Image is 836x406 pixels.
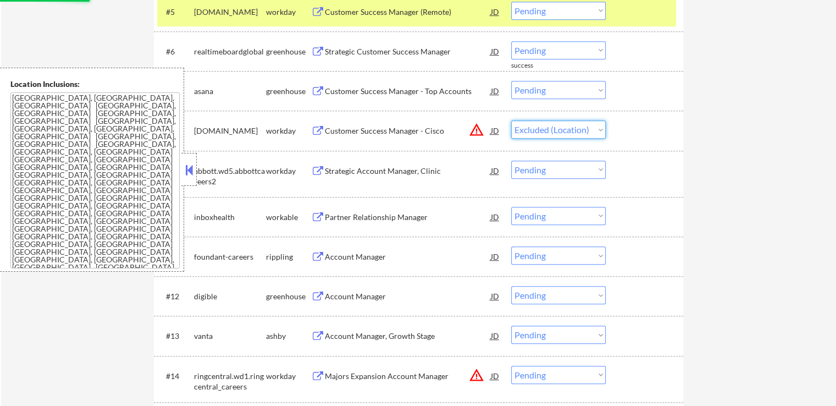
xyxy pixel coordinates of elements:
[325,166,491,177] div: Strategic Account Manager, Clinic
[266,46,311,57] div: greenhouse
[490,286,501,306] div: JD
[194,212,266,223] div: inboxhealth
[266,291,311,302] div: greenhouse
[490,246,501,266] div: JD
[490,120,501,140] div: JD
[325,86,491,97] div: Customer Success Manager - Top Accounts
[490,207,501,227] div: JD
[194,86,266,97] div: asana
[490,41,501,61] div: JD
[469,122,484,138] button: warning_amber
[325,291,491,302] div: Account Manager
[490,366,501,386] div: JD
[266,125,311,136] div: workday
[194,166,266,187] div: abbott.wd5.abbottcareers2
[266,7,311,18] div: workday
[490,161,501,180] div: JD
[194,371,266,392] div: ringcentral.wd1.ringcentral_careers
[194,331,266,342] div: vanta
[325,7,491,18] div: Customer Success Manager (Remote)
[490,81,501,101] div: JD
[325,331,491,342] div: Account Manager, Growth Stage
[266,251,311,262] div: rippling
[266,331,311,342] div: ashby
[194,7,266,18] div: [DOMAIN_NAME]
[194,251,266,262] div: foundant-careers
[166,371,185,382] div: #14
[511,61,555,70] div: success
[10,79,180,90] div: Location Inclusions:
[469,367,484,383] button: warning_amber
[325,212,491,223] div: Partner Relationship Manager
[266,86,311,97] div: greenhouse
[490,2,501,21] div: JD
[490,326,501,345] div: JD
[166,7,185,18] div: #5
[325,371,491,382] div: Majors Expansion Account Manager
[166,291,185,302] div: #12
[325,251,491,262] div: Account Manager
[166,46,185,57] div: #6
[194,46,266,57] div: realtimeboardglobal
[194,125,266,136] div: [DOMAIN_NAME]
[325,46,491,57] div: Strategic Customer Success Manager
[266,166,311,177] div: workday
[266,212,311,223] div: workable
[325,125,491,136] div: Customer Success Manager - Cisco
[194,291,266,302] div: digible
[266,371,311,382] div: workday
[166,331,185,342] div: #13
